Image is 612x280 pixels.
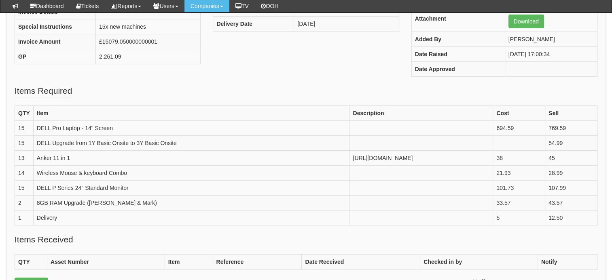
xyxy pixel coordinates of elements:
td: 769.59 [545,121,597,136]
td: 45 [545,151,597,166]
td: Delivery [33,211,349,225]
td: 8GB RAM Upgrade ([PERSON_NAME] & Mark) [33,196,349,211]
td: 28.99 [545,166,597,181]
td: 14 [15,166,34,181]
th: Sell [545,106,597,121]
th: Invoice Amount [15,34,96,49]
td: 15 [15,181,34,196]
a: Download [508,15,544,28]
th: QTY [15,106,34,121]
td: 33.57 [493,196,545,211]
td: 21.93 [493,166,545,181]
th: Description [349,106,493,121]
th: Notify [538,255,597,269]
td: [DATE] 17:00:34 [505,47,597,62]
th: Reference [213,255,302,269]
td: Wireless Mouse & keyboard Combo [33,166,349,181]
td: 694.59 [493,121,545,136]
td: DELL Pro Laptop - 14" Screen [33,121,349,136]
th: Delivery Date [213,16,294,31]
td: [URL][DOMAIN_NAME] [349,151,493,166]
td: 2,261.09 [96,49,201,64]
td: 5 [493,211,545,225]
td: £15079.050000000001 [96,34,201,49]
td: [DATE] [294,16,399,31]
th: QTY [15,255,47,269]
th: Item [33,106,349,121]
th: Date Received [302,255,420,269]
td: 15 [15,121,34,136]
th: Cost [493,106,545,121]
td: [PERSON_NAME] [505,32,597,47]
th: Asset Number [47,255,165,269]
td: DELL P Series 24" Standard Monitor [33,181,349,196]
th: Special Instructions [15,19,96,34]
td: 38 [493,151,545,166]
td: 15 [15,136,34,151]
td: 15x new machines [96,19,201,34]
td: Anker 11 in 1 [33,151,349,166]
td: 107.99 [545,181,597,196]
th: Attachment [411,11,505,32]
legend: Items Received [15,234,73,246]
legend: Items Required [15,85,72,97]
th: Date Raised [411,47,505,62]
td: DELL Upgrade from 1Y Basic Onsite to 3Y Basic Onsite [33,136,349,151]
td: 12.50 [545,211,597,225]
td: 101.73 [493,181,545,196]
td: 1 [15,211,34,225]
td: 54.99 [545,136,597,151]
td: 2 [15,196,34,211]
th: Date Approved [411,62,505,77]
th: Added By [411,32,505,47]
th: Checked in by [420,255,538,269]
td: 13 [15,151,34,166]
td: 43.57 [545,196,597,211]
th: GP [15,49,96,64]
th: Item [165,255,213,269]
